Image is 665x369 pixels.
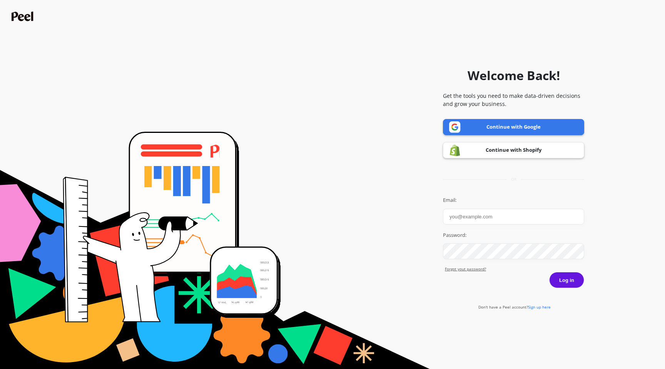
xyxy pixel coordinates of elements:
h1: Welcome Back! [468,66,560,85]
input: you@example.com [443,209,584,225]
button: Log in [549,272,584,288]
a: Continue with Google [443,119,584,135]
img: Shopify logo [449,144,461,156]
img: Google logo [449,121,461,133]
p: Get the tools you need to make data-driven decisions and grow your business. [443,92,584,108]
label: Email: [443,196,584,204]
img: Peel [12,12,35,21]
a: Forgot yout password? [445,266,584,272]
div: or [443,176,584,182]
a: Continue with Shopify [443,142,584,158]
label: Password: [443,231,584,239]
a: Don't have a Peel account?Sign up here [478,304,551,310]
span: Sign up here [528,304,551,310]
